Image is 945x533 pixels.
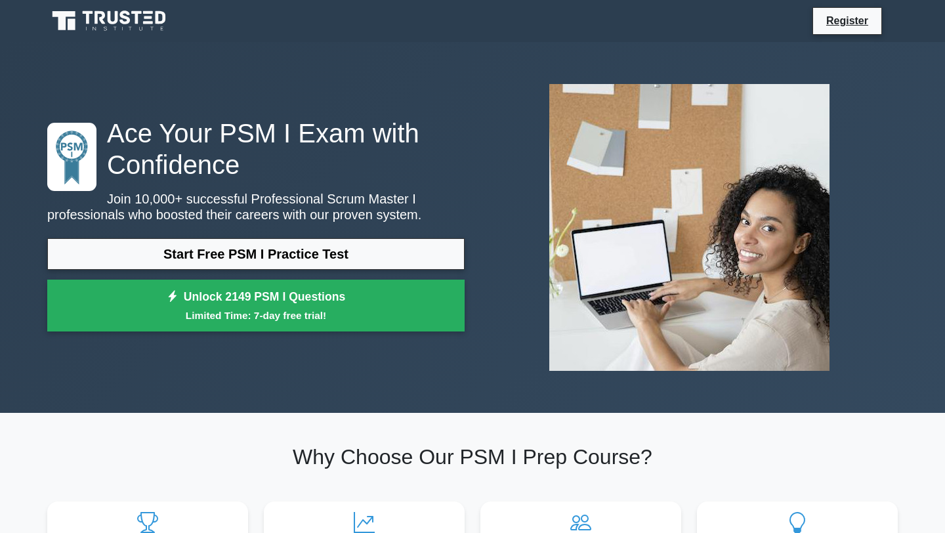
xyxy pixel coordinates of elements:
[47,238,465,270] a: Start Free PSM I Practice Test
[47,191,465,223] p: Join 10,000+ successful Professional Scrum Master I professionals who boosted their careers with ...
[818,12,876,29] a: Register
[47,280,465,332] a: Unlock 2149 PSM I QuestionsLimited Time: 7-day free trial!
[47,117,465,181] h1: Ace Your PSM I Exam with Confidence
[64,308,448,323] small: Limited Time: 7-day free trial!
[47,444,898,469] h2: Why Choose Our PSM I Prep Course?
